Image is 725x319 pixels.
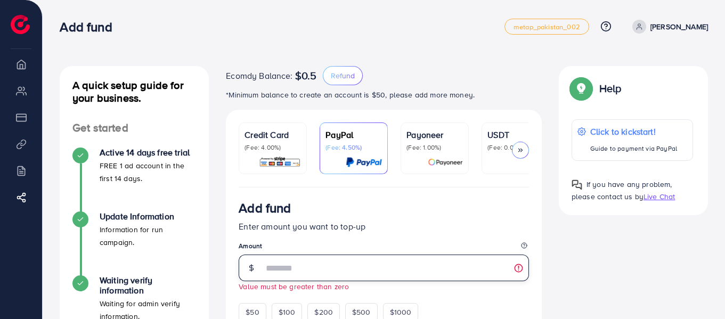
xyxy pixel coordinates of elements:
[60,79,209,104] h4: A quick setup guide for your business.
[259,156,301,168] img: card
[628,20,708,34] a: [PERSON_NAME]
[60,121,209,135] h4: Get started
[245,143,301,152] p: (Fee: 4.00%)
[650,20,708,33] p: [PERSON_NAME]
[60,211,209,275] li: Update Information
[428,156,463,168] img: card
[331,70,355,81] span: Refund
[279,307,296,317] span: $100
[599,82,622,95] p: Help
[390,307,412,317] span: $1000
[100,211,196,222] h4: Update Information
[100,148,196,158] h4: Active 14 days free trial
[406,143,463,152] p: (Fee: 1.00%)
[239,241,529,255] legend: Amount
[323,66,363,85] button: Refund
[60,19,120,35] h3: Add fund
[572,79,591,98] img: Popup guide
[245,128,301,141] p: Credit Card
[325,128,382,141] p: PayPal
[246,307,259,317] span: $50
[100,275,196,296] h4: Waiting verify information
[239,220,529,233] p: Enter amount you want to top-up
[11,15,30,34] img: logo
[590,142,677,155] p: Guide to payment via PayPal
[60,148,209,211] li: Active 14 days free trial
[239,200,291,216] h3: Add fund
[100,223,196,249] p: Information for run campaign.
[314,307,333,317] span: $200
[226,69,292,82] span: Ecomdy Balance:
[514,23,580,30] span: metap_pakistan_002
[226,88,542,101] p: *Minimum balance to create an account is $50, please add more money.
[406,128,463,141] p: Payoneer
[643,191,675,202] span: Live Chat
[572,179,582,190] img: Popup guide
[239,281,349,291] small: Value must be greater than zero
[680,271,717,311] iframe: Chat
[352,307,371,317] span: $500
[590,125,677,138] p: Click to kickstart!
[487,143,544,152] p: (Fee: 0.00%)
[100,159,196,185] p: FREE 1 ad account in the first 14 days.
[572,179,672,202] span: If you have any problem, please contact us by
[295,69,317,82] span: $0.5
[487,128,544,141] p: USDT
[346,156,382,168] img: card
[325,143,382,152] p: (Fee: 4.50%)
[504,19,589,35] a: metap_pakistan_002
